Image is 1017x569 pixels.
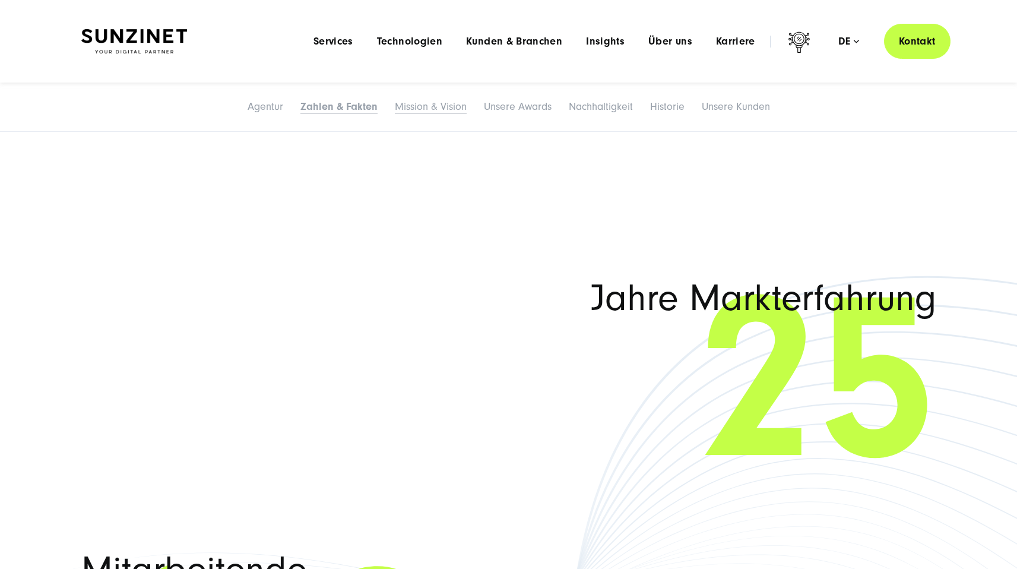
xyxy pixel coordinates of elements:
[702,100,770,113] a: Unsere Kunden
[377,36,442,48] a: Technologien
[484,100,552,113] a: Unsere Awards
[884,24,951,59] a: Kontakt
[650,100,685,113] a: Historie
[81,29,187,54] img: SUNZINET Full Service Digital Agentur
[313,36,353,48] a: Services
[648,36,692,48] a: Über uns
[716,36,755,48] a: Karriere
[586,36,625,48] a: Insights
[248,100,283,113] a: Agentur
[300,100,378,113] a: Zahlen & Fakten
[569,100,633,113] a: Nachhaltigkeit
[423,280,936,317] span: Jahre Markterfahrung
[466,36,562,48] a: Kunden & Branchen
[838,36,859,48] div: de
[81,300,936,459] span: 25
[395,100,467,113] a: Mission & Vision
